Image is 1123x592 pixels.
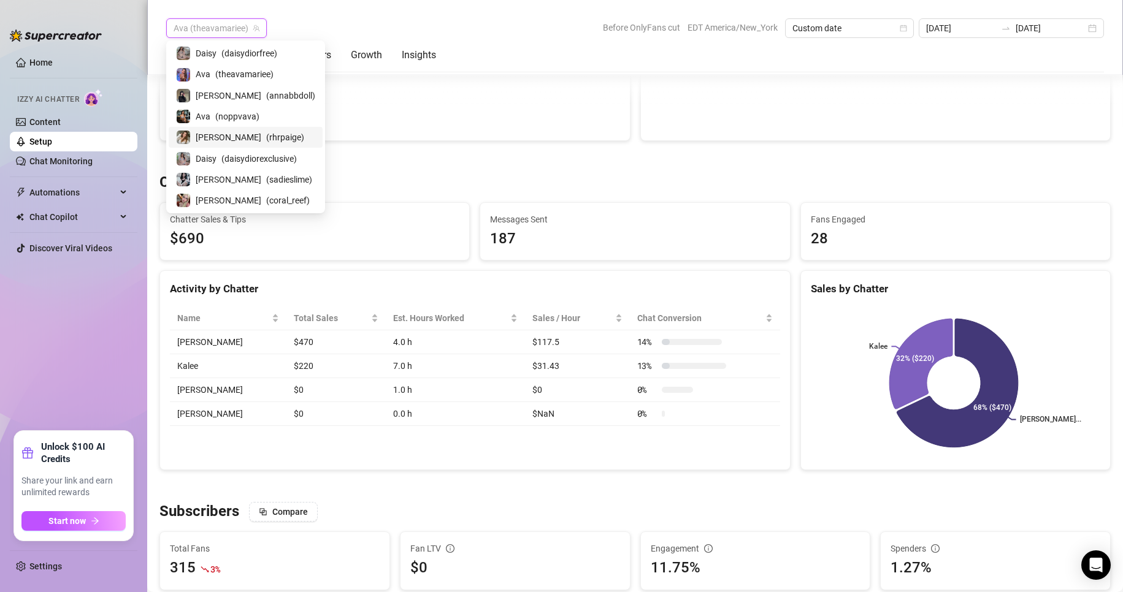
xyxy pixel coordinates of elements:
span: gift [21,447,34,459]
td: 1.0 h [386,378,524,402]
img: AI Chatter [84,89,103,107]
img: Ava [177,110,190,123]
img: Daisy [177,152,190,165]
td: $0 [286,402,386,426]
span: 14 % [637,335,657,349]
img: Anna [177,89,190,102]
input: Start date [926,21,996,35]
span: ( sadieslime ) [266,173,312,186]
span: $690 [170,227,459,251]
td: 7.0 h [386,354,524,378]
a: Discover Viral Videos [29,243,112,253]
div: Activity by Chatter [170,281,780,297]
span: Total Fans [170,542,380,555]
span: block [259,507,267,516]
span: Daisy [196,152,217,165]
td: $470 [286,330,386,354]
span: Chatter Sales & Tips [170,213,459,226]
span: info-circle [446,544,454,553]
img: Anna [177,194,190,207]
button: Start nowarrow-right [21,511,126,531]
span: Start now [48,516,86,526]
span: arrow-right [91,517,99,525]
div: 28 [811,227,1100,251]
span: Share your link and earn unlimited rewards [21,475,126,499]
th: Name [170,306,286,330]
img: Ava [177,68,190,82]
span: Automations [29,183,117,202]
span: ( daisydiorfree ) [221,47,277,60]
span: Daisy [196,47,217,60]
span: Messages Sent [490,213,780,226]
td: 0.0 h [386,402,524,426]
span: Ava [196,67,210,81]
a: Setup [29,137,52,146]
span: Name [177,311,269,325]
span: Chat Copilot [29,207,117,227]
span: Custom date [792,19,906,37]
span: 3 % [210,563,220,575]
span: fall [201,565,209,574]
a: Chat Monitoring [29,156,93,166]
strong: Unlock $100 AI Credits [41,441,126,465]
div: 11.75% [651,556,860,580]
input: End date [1016,21,1086,35]
td: $0 [286,378,386,402]
span: swap-right [1001,23,1011,33]
td: 4.0 h [386,330,524,354]
div: 187 [490,227,780,251]
img: Sadie [177,173,190,186]
span: ( daisydiorexclusive ) [221,152,297,165]
text: [PERSON_NAME]... [1020,416,1082,424]
div: Spenders [891,542,1100,555]
span: ( annabbdoll ) [266,89,315,102]
span: 13 % [637,359,657,373]
img: Chat Copilot [16,213,24,221]
div: Open Intercom Messenger [1081,550,1111,580]
text: Kalee [869,342,888,351]
td: $220 [286,354,386,378]
div: Est. Hours Worked [393,311,507,325]
span: Before OnlyFans cut [603,18,680,37]
div: Insights [402,48,436,63]
h3: Chatting [159,173,215,192]
span: Ava (theavamariee) [174,19,259,37]
th: Chat Conversion [630,306,780,330]
td: [PERSON_NAME] [170,402,286,426]
h3: Subscribers [159,502,239,522]
td: [PERSON_NAME] [170,378,286,402]
td: $31.43 [525,354,630,378]
span: ( theavamariee ) [215,67,274,81]
span: team [253,25,260,32]
td: $117.5 [525,330,630,354]
span: Total Sales [294,311,369,325]
span: Ava [196,110,210,123]
td: [PERSON_NAME] [170,330,286,354]
div: $0 [410,556,620,580]
span: [PERSON_NAME] [196,194,261,207]
span: to [1001,23,1011,33]
span: info-circle [931,544,940,553]
a: Content [29,117,61,127]
img: Paige [177,131,190,144]
th: Total Sales [286,306,386,330]
span: info-circle [704,544,713,553]
span: 0 % [637,383,657,397]
th: Sales / Hour [525,306,630,330]
div: Growth [351,48,382,63]
td: Kalee [170,354,286,378]
div: Fan LTV [410,542,620,555]
span: Izzy AI Chatter [17,94,79,105]
span: ( noppvava ) [215,110,259,123]
a: Settings [29,561,62,571]
div: Sales by Chatter [811,281,1100,297]
span: ( coral_reef ) [266,194,310,207]
span: calendar [900,25,907,32]
span: ( rhrpaige ) [266,131,304,144]
span: Fans Engaged [811,213,1100,226]
span: [PERSON_NAME] [196,173,261,186]
span: Compare [272,507,308,517]
span: Chat Conversion [637,311,763,325]
td: $NaN [525,402,630,426]
button: Compare [249,502,318,522]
